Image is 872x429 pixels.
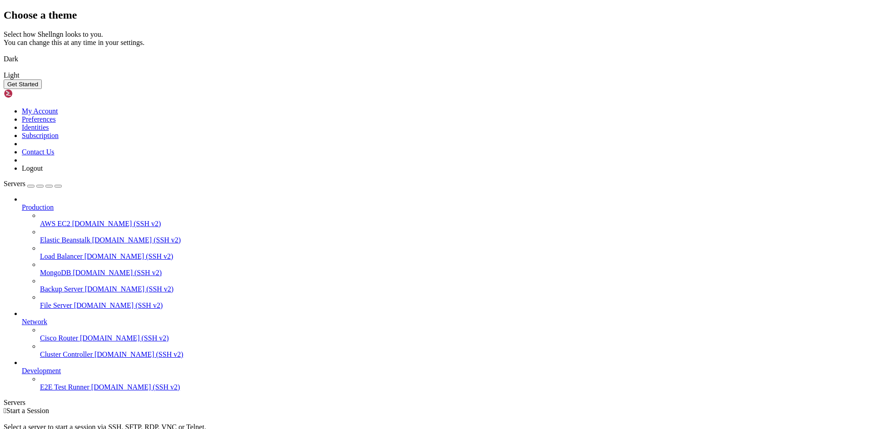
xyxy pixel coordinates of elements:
[40,301,72,309] span: File Server
[4,180,62,187] a: Servers
[4,180,25,187] span: Servers
[74,301,163,309] span: [DOMAIN_NAME] (SSH v2)
[40,383,89,391] span: E2E Test Runner
[40,277,868,293] li: Backup Server [DOMAIN_NAME] (SSH v2)
[4,79,42,89] button: Get Started
[40,220,70,227] span: AWS EC2
[40,285,83,293] span: Backup Server
[40,293,868,310] li: File Server [DOMAIN_NAME] (SSH v2)
[40,285,868,293] a: Backup Server [DOMAIN_NAME] (SSH v2)
[4,399,868,407] div: Servers
[4,30,868,47] div: Select how Shellngn looks to you. You can change this at any time in your settings.
[84,252,173,260] span: [DOMAIN_NAME] (SSH v2)
[40,301,868,310] a: File Server [DOMAIN_NAME] (SSH v2)
[22,203,868,212] a: Production
[40,212,868,228] li: AWS EC2 [DOMAIN_NAME] (SSH v2)
[40,252,868,261] a: Load Balancer [DOMAIN_NAME] (SSH v2)
[22,164,43,172] a: Logout
[4,71,868,79] div: Light
[40,350,868,359] a: Cluster Controller [DOMAIN_NAME] (SSH v2)
[22,359,868,391] li: Development
[6,407,49,414] span: Start a Session
[40,220,868,228] a: AWS EC2 [DOMAIN_NAME] (SSH v2)
[40,261,868,277] li: MongoDB [DOMAIN_NAME] (SSH v2)
[40,236,90,244] span: Elastic Beanstalk
[22,195,868,310] li: Production
[40,269,868,277] a: MongoDB [DOMAIN_NAME] (SSH v2)
[40,244,868,261] li: Load Balancer [DOMAIN_NAME] (SSH v2)
[22,203,54,211] span: Production
[22,367,868,375] a: Development
[40,334,868,342] a: Cisco Router [DOMAIN_NAME] (SSH v2)
[4,89,56,98] img: Shellngn
[4,9,868,21] h2: Choose a theme
[40,342,868,359] li: Cluster Controller [DOMAIN_NAME] (SSH v2)
[40,252,83,260] span: Load Balancer
[40,236,868,244] a: Elastic Beanstalk [DOMAIN_NAME] (SSH v2)
[22,132,59,139] a: Subscription
[40,375,868,391] li: E2E Test Runner [DOMAIN_NAME] (SSH v2)
[22,115,56,123] a: Preferences
[22,367,61,375] span: Development
[22,318,47,325] span: Network
[40,269,71,276] span: MongoDB
[22,148,54,156] a: Contact Us
[4,55,868,63] div: Dark
[22,107,58,115] a: My Account
[92,236,181,244] span: [DOMAIN_NAME] (SSH v2)
[22,310,868,359] li: Network
[94,350,183,358] span: [DOMAIN_NAME] (SSH v2)
[40,228,868,244] li: Elastic Beanstalk [DOMAIN_NAME] (SSH v2)
[72,220,161,227] span: [DOMAIN_NAME] (SSH v2)
[22,318,868,326] a: Network
[85,285,174,293] span: [DOMAIN_NAME] (SSH v2)
[80,334,169,342] span: [DOMAIN_NAME] (SSH v2)
[40,326,868,342] li: Cisco Router [DOMAIN_NAME] (SSH v2)
[4,407,6,414] span: 
[73,269,162,276] span: [DOMAIN_NAME] (SSH v2)
[40,334,78,342] span: Cisco Router
[22,123,49,131] a: Identities
[40,383,868,391] a: E2E Test Runner [DOMAIN_NAME] (SSH v2)
[91,383,180,391] span: [DOMAIN_NAME] (SSH v2)
[40,350,93,358] span: Cluster Controller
